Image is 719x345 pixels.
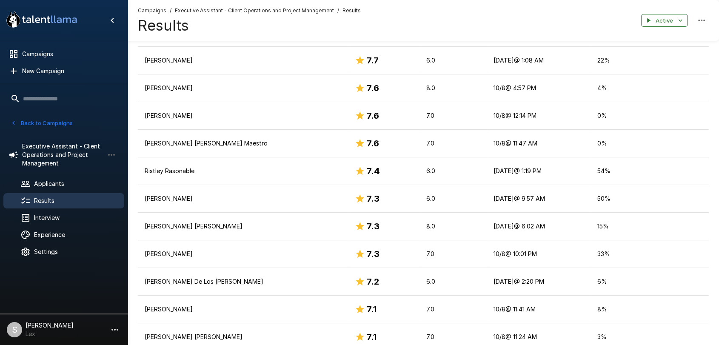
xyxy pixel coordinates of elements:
h6: 7.2 [367,275,379,288]
td: [DATE] @ 1:08 AM [487,47,590,74]
h6: 7.4 [367,164,380,178]
p: 4 % [597,84,702,92]
p: 7.0 [426,139,480,148]
td: 10/8 @ 11:41 AM [487,296,590,323]
p: 0 % [597,111,702,120]
p: 7.0 [426,333,480,341]
p: 3 % [597,333,702,341]
p: 33 % [597,250,702,258]
p: 0 % [597,139,702,148]
span: / [337,6,339,15]
p: [PERSON_NAME] [145,56,341,65]
span: Results [342,6,361,15]
p: 6.0 [426,277,480,286]
p: [PERSON_NAME] [PERSON_NAME] Maestro [145,139,341,148]
p: 22 % [597,56,702,65]
p: 6.0 [426,167,480,175]
p: 8 % [597,305,702,314]
h6: 7.3 [367,247,379,261]
p: [PERSON_NAME] [145,111,341,120]
span: / [170,6,171,15]
button: Active [641,14,688,27]
td: 10/8 @ 12:14 PM [487,102,590,130]
h6: 7.1 [367,330,377,344]
p: 7.0 [426,250,480,258]
p: [PERSON_NAME] De Los [PERSON_NAME] [145,277,341,286]
h6: 7.7 [367,54,379,67]
p: 6 % [597,277,702,286]
td: [DATE] @ 9:57 AM [487,185,590,213]
h6: 7.6 [367,81,379,95]
p: 7.0 [426,111,480,120]
p: [PERSON_NAME] [PERSON_NAME] [145,222,341,231]
h6: 7.6 [367,109,379,123]
td: 10/8 @ 10:01 PM [487,240,590,268]
p: [PERSON_NAME] [145,84,341,92]
p: [PERSON_NAME] [145,305,341,314]
td: [DATE] @ 1:19 PM [487,157,590,185]
p: Ristley Rasonable [145,167,341,175]
u: Executive Assistant - Client Operations and Project Management [175,7,334,14]
td: [DATE] @ 2:20 PM [487,268,590,296]
p: 8.0 [426,84,480,92]
p: 6.0 [426,56,480,65]
p: [PERSON_NAME] [145,250,341,258]
p: 6.0 [426,194,480,203]
h4: Results [138,17,361,34]
h6: 7.6 [367,137,379,150]
td: 10/8 @ 4:57 PM [487,74,590,102]
p: [PERSON_NAME] [PERSON_NAME] [145,333,341,341]
u: Campaigns [138,7,166,14]
p: 50 % [597,194,702,203]
p: [PERSON_NAME] [145,194,341,203]
p: 7.0 [426,305,480,314]
td: [DATE] @ 6:02 AM [487,213,590,240]
td: 10/8 @ 11:47 AM [487,130,590,157]
h6: 7.3 [367,192,379,205]
p: 8.0 [426,222,480,231]
h6: 7.3 [367,220,379,233]
h6: 7.1 [367,302,377,316]
p: 15 % [597,222,702,231]
p: 54 % [597,167,702,175]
